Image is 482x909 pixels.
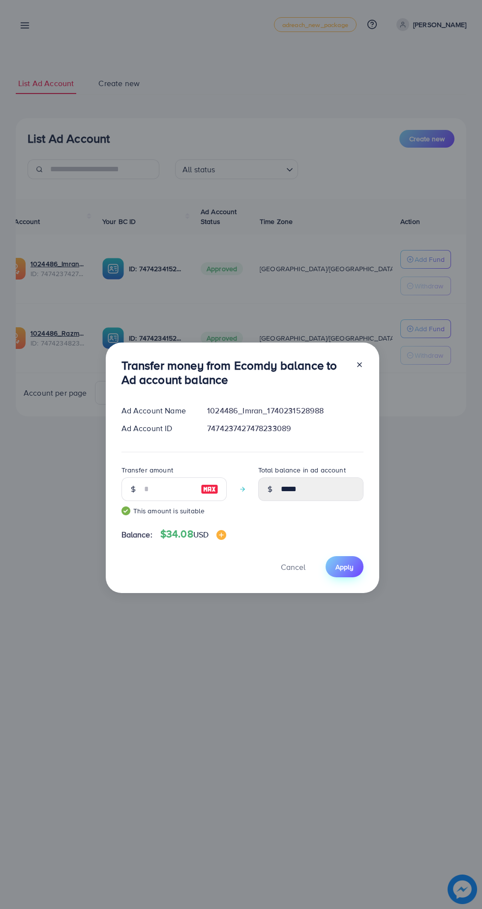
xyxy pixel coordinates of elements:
[269,556,318,577] button: Cancel
[199,405,371,416] div: 1024486_Imran_1740231528988
[121,529,152,540] span: Balance:
[160,528,226,540] h4: $34.08
[193,529,209,540] span: USD
[121,358,348,387] h3: Transfer money from Ecomdy balance to Ad account balance
[258,465,346,475] label: Total balance in ad account
[216,530,226,540] img: image
[114,405,200,416] div: Ad Account Name
[121,506,130,515] img: guide
[121,465,173,475] label: Transfer amount
[121,506,227,516] small: This amount is suitable
[114,423,200,434] div: Ad Account ID
[281,562,305,572] span: Cancel
[335,562,354,572] span: Apply
[201,483,218,495] img: image
[199,423,371,434] div: 7474237427478233089
[326,556,363,577] button: Apply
